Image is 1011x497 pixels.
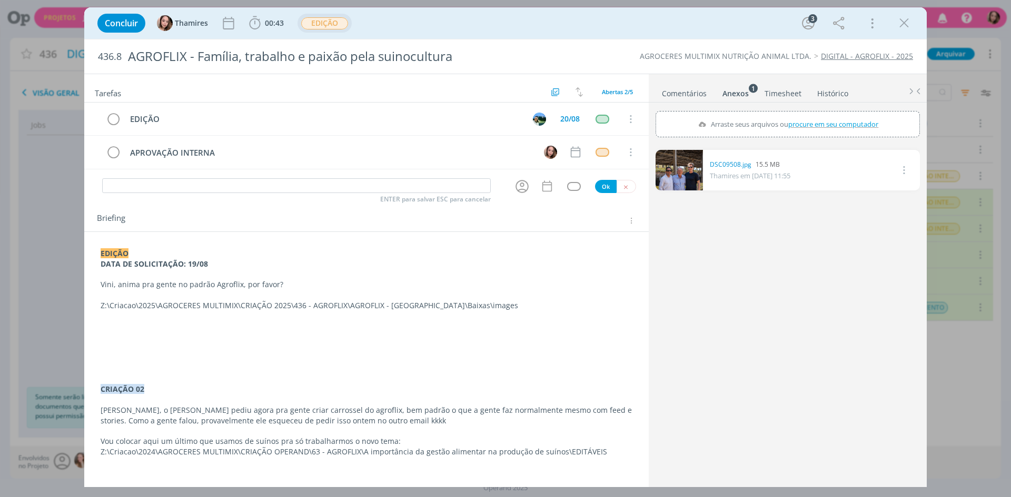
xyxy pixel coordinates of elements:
a: Comentários [661,84,707,99]
span: Briefing [97,214,125,228]
div: 20/08 [560,115,580,123]
span: Tarefas [95,86,121,98]
button: T [542,144,558,160]
img: V [533,113,546,126]
div: AGROFLIX - Família, trabalho e paixão pela suinocultura [124,44,569,69]
p: Vini, anima pra gente no padrão Agroflix, por favor? [101,279,632,290]
img: arrow-down-up.svg [576,87,583,97]
a: Timesheet [764,84,802,99]
sup: 1 [749,84,758,93]
a: DIGITAL - AGROFLIX - 2025 [821,51,913,61]
p: Z:\Criacao\2024\AGROCERES MULTIMIX\CRIAÇÃO OPERAND\63 - AGROFLIX\A importância da gestão alimenta... [101,447,632,457]
button: V [531,111,547,127]
img: T [544,146,557,159]
button: Ok [595,180,617,193]
button: Concluir [97,14,145,33]
button: 3 [800,15,817,32]
a: Histórico [817,84,849,99]
p: [PERSON_NAME], o [PERSON_NAME] pediu agora pra gente criar carrossel do agroflix, bem padrão o qu... [101,405,632,426]
span: procure em seu computador [788,119,878,129]
span: Thamires em [DATE] 11:55 [710,171,790,180]
button: 00:43 [246,15,286,32]
span: Thamires [175,19,208,27]
a: DSC09508.jpg [710,160,751,169]
button: EDIÇÃO [301,17,349,30]
span: 436.8 [98,51,122,63]
strong: EDIÇÃO [101,248,128,258]
span: ENTER para salvar ESC para cancelar [380,195,491,204]
img: T [157,15,173,31]
div: EDIÇÃO [125,113,523,126]
div: 3 [808,14,817,23]
button: TThamires [157,15,208,31]
span: Concluir [105,19,138,27]
strong: CRIAÇÃO 02 [101,384,144,394]
span: Abertas 2/5 [602,88,633,96]
p: Vou colocar aqui um último que usamos de suínos pra só trabalharmos o novo tema: [101,436,632,447]
div: 15.5 MB [710,160,790,169]
div: dialog [84,7,927,487]
span: EDIÇÃO [301,17,348,29]
div: APROVAÇÃO INTERNA [125,146,534,159]
span: 00:43 [265,18,284,28]
label: Arraste seus arquivos ou [693,117,881,131]
div: Anexos [722,88,749,99]
a: AGROCERES MULTIMIX NUTRIÇÃO ANIMAL LTDA. [640,51,811,61]
strong: DATA DE SOLICITAÇÃO: 19/08 [101,259,208,269]
p: Z:\Criacao\2025\AGROCERES MULTIMIX\CRIAÇÃO 2025\436 - AGROFLIX\AGROFLIX - [GEOGRAPHIC_DATA]\Baixa... [101,300,632,311]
